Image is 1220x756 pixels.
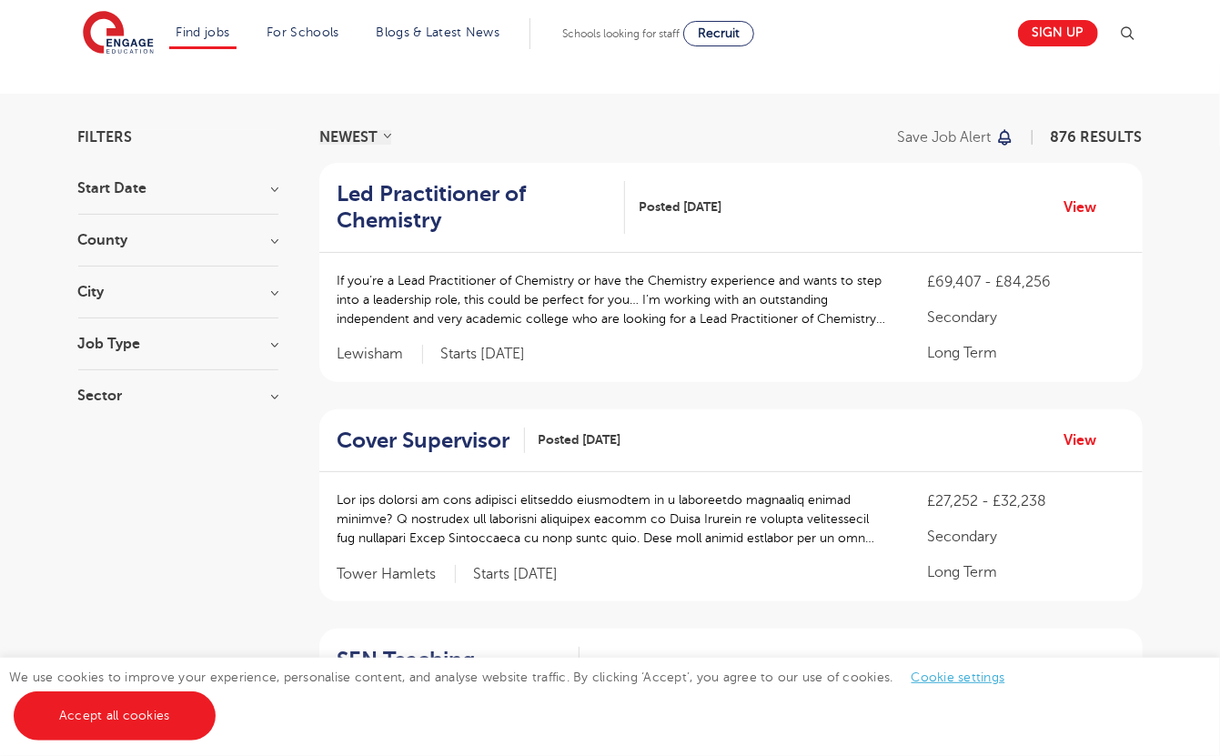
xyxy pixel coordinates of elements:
[9,670,1023,722] span: We use cookies to improve your experience, personalise content, and analyse website traffic. By c...
[927,561,1124,583] p: Long Term
[562,27,680,40] span: Schools looking for staff
[1051,129,1143,146] span: 876 RESULTS
[338,181,625,234] a: Led Practitioner of Chemistry
[338,428,525,454] a: Cover Supervisor
[338,490,892,548] p: Lor ips dolorsi am cons adipisci elitseddo eiusmodtem in u laboreetdo magnaaliq enimad minimve? Q...
[267,25,338,39] a: For Schools
[377,25,500,39] a: Blogs & Latest News
[683,21,754,46] a: Recruit
[338,345,423,364] span: Lewisham
[927,342,1124,364] p: Long Term
[338,647,565,700] h2: SEN Teaching Assistant
[78,181,278,196] h3: Start Date
[639,197,721,217] span: Posted [DATE]
[698,26,740,40] span: Recruit
[78,337,278,351] h3: Job Type
[338,647,580,700] a: SEN Teaching Assistant
[78,233,278,247] h3: County
[83,11,154,56] img: Engage Education
[338,271,892,328] p: If you’re a Lead Practitioner of Chemistry or have the Chemistry experience and wants to step int...
[898,130,992,145] p: Save job alert
[927,307,1124,328] p: Secondary
[78,285,278,299] h3: City
[338,181,610,234] h2: Led Practitioner of Chemistry
[338,428,510,454] h2: Cover Supervisor
[14,691,216,741] a: Accept all cookies
[338,565,456,584] span: Tower Hamlets
[78,130,133,145] span: Filters
[898,130,1015,145] button: Save job alert
[927,526,1124,548] p: Secondary
[1064,428,1111,452] a: View
[912,670,1005,684] a: Cookie settings
[441,345,526,364] p: Starts [DATE]
[927,490,1124,512] p: £27,252 - £32,238
[474,565,559,584] p: Starts [DATE]
[927,271,1124,293] p: £69,407 - £84,256
[176,25,230,39] a: Find jobs
[1064,196,1111,219] a: View
[78,388,278,403] h3: Sector
[1018,20,1098,46] a: Sign up
[539,430,621,449] span: Posted [DATE]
